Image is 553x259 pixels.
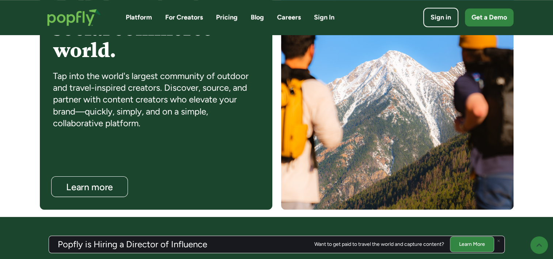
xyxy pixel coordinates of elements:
[277,13,301,22] a: Careers
[465,8,514,26] a: Get a Demo
[251,13,264,22] a: Blog
[165,13,203,22] a: For Creators
[314,13,334,22] a: Sign In
[431,13,451,22] div: Sign in
[58,240,207,249] h3: Popfly is Hiring a Director of Influence
[216,13,238,22] a: Pricing
[314,241,444,247] div: Want to get paid to travel the world and capture content?
[53,70,259,129] div: Tap into the world's largest community of outdoor and travel-inspired creators. Discover, source,...
[51,176,128,197] a: Learn more
[471,13,507,22] div: Get a Demo
[40,1,108,33] a: home
[58,182,120,192] div: Learn more
[126,13,152,22] a: Platform
[423,8,458,27] a: Sign in
[450,236,494,252] a: Learn More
